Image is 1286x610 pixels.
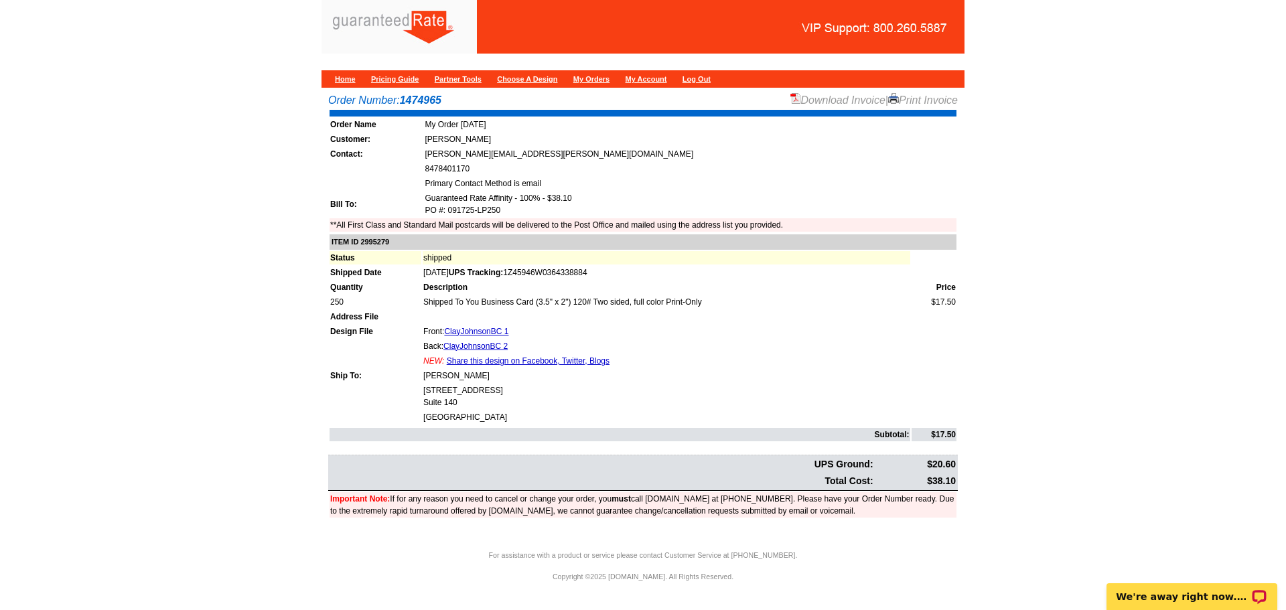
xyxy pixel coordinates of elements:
td: $20.60 [875,457,956,472]
td: Address File [330,310,421,323]
a: Log Out [683,75,711,83]
td: Price [912,281,956,294]
b: must [612,494,631,504]
a: My Orders [573,75,610,83]
td: If for any reason you need to cancel or change your order, you call [DOMAIN_NAME] at [PHONE_NUMBE... [330,492,956,518]
span: NEW: [423,356,444,366]
td: Order Name [330,118,423,131]
td: [PERSON_NAME] [424,133,956,146]
a: Pricing Guide [371,75,419,83]
td: Front: [423,325,910,338]
a: My Account [626,75,667,83]
strong: 1474965 [400,94,441,106]
td: Ship To: [330,369,421,382]
td: Total Cost: [330,473,874,489]
div: Order Number: [328,92,958,108]
a: ClayJohnsonBC 2 [443,341,508,351]
td: 250 [330,295,421,309]
span: 1Z45946W0364338884 [449,268,587,277]
td: Shipped Date [330,266,421,279]
a: Share this design on Facebook, Twitter, Blogs [447,356,610,366]
td: Status [330,251,421,264]
td: Guaranteed Rate Affinity - 100% - $38.10 PO #: 091725-LP250 [424,192,956,217]
div: | [790,92,958,108]
a: ClayJohnsonBC 1 [444,327,508,336]
td: Back: [423,339,910,353]
td: [GEOGRAPHIC_DATA] [423,410,910,424]
td: $17.50 [912,428,956,441]
td: UPS Ground: [330,457,874,472]
font: Important Note: [330,494,390,504]
td: [PERSON_NAME] [423,369,910,382]
td: Bill To: [330,192,423,217]
img: small-print-icon.gif [888,93,899,104]
td: Shipped To You Business Card (3.5" x 2") 120# Two sided, full color Print-Only [423,295,910,309]
td: [DATE] [423,266,910,279]
td: Primary Contact Method is email [424,177,956,190]
td: shipped [423,251,910,264]
td: Quantity [330,281,421,294]
td: $17.50 [912,295,956,309]
img: small-pdf-icon.gif [790,93,801,104]
td: Customer: [330,133,423,146]
td: [STREET_ADDRESS] Suite 140 [423,384,910,409]
strong: UPS Tracking: [449,268,503,277]
td: [PERSON_NAME][EMAIL_ADDRESS][PERSON_NAME][DOMAIN_NAME] [424,147,956,161]
a: Download Invoice [790,94,885,106]
td: Contact: [330,147,423,161]
td: My Order [DATE] [424,118,956,131]
td: Design File [330,325,421,338]
td: $38.10 [875,473,956,489]
td: 8478401170 [424,162,956,175]
td: Subtotal: [330,428,910,441]
td: Description [423,281,910,294]
iframe: LiveChat chat widget [1098,568,1286,610]
td: **All First Class and Standard Mail postcards will be delivered to the Post Office and mailed usi... [330,218,956,232]
a: Print Invoice [888,94,958,106]
td: ITEM ID 2995279 [330,234,956,250]
a: Choose A Design [497,75,557,83]
a: Partner Tools [435,75,482,83]
a: Home [335,75,356,83]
